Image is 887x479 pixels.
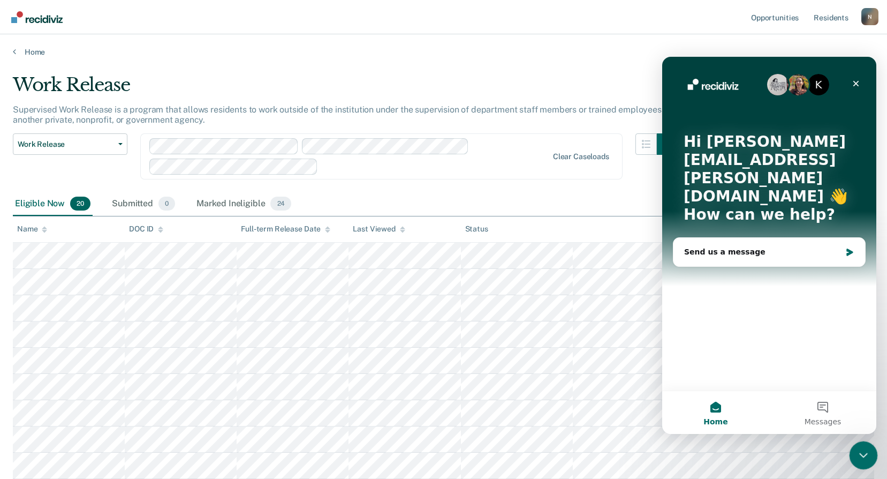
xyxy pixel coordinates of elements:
a: Home [13,47,874,57]
div: Name [17,224,47,234]
div: Last Viewed [353,224,405,234]
div: Eligible Now20 [13,192,93,216]
button: Profile dropdown button [861,8,878,25]
img: Recidiviz [11,11,63,23]
div: Submitted0 [110,192,177,216]
p: Supervised Work Release is a program that allows residents to work outside of the institution und... [13,104,671,125]
div: N [861,8,878,25]
span: 20 [70,197,90,211]
button: Work Release [13,133,127,155]
iframe: Intercom live chat [662,57,876,434]
span: 24 [270,197,291,211]
div: Marked Ineligible24 [194,192,293,216]
div: Work Release [13,74,678,104]
div: Clear caseloads [553,152,609,161]
span: Work Release [18,140,114,149]
div: Full-term Release Date [241,224,330,234]
iframe: Intercom live chat [850,441,878,470]
div: Status [465,224,488,234]
div: DOC ID [129,224,163,234]
span: 0 [158,197,175,211]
